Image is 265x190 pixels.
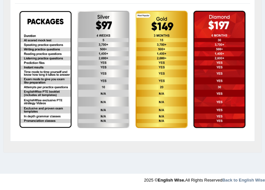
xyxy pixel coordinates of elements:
[77,11,129,128] img: aud-silver.png
[144,174,265,183] div: 2025 © All Rights Reserved
[158,178,185,183] strong: English Wise.
[222,178,265,183] a: Back to English Wise
[136,11,188,128] img: aud-gold.png
[193,11,245,128] img: aud-diamond.png
[20,11,72,128] img: EW package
